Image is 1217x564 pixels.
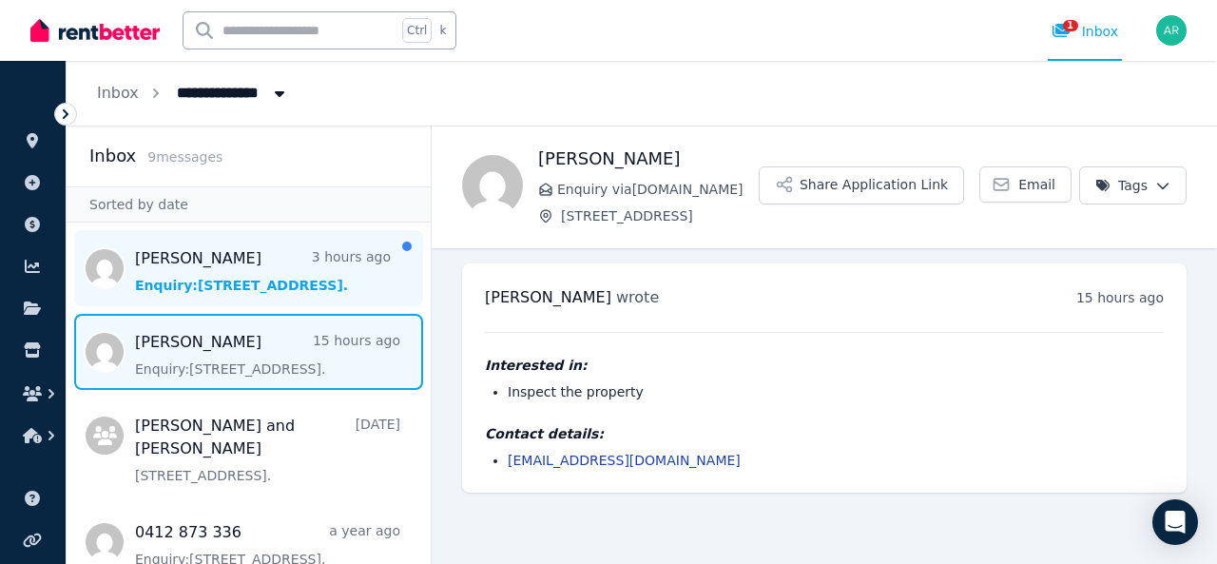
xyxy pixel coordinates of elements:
[439,23,446,38] span: k
[1052,22,1118,41] div: Inbox
[485,424,1164,443] h4: Contact details:
[89,143,136,169] h2: Inbox
[508,453,741,468] a: [EMAIL_ADDRESS][DOMAIN_NAME]
[147,149,222,165] span: 9 message s
[508,382,1164,401] li: Inspect the property
[1156,15,1187,46] img: Aram Rudd
[1152,499,1198,545] div: Open Intercom Messenger
[135,331,400,379] a: [PERSON_NAME]15 hours agoEnquiry:[STREET_ADDRESS].
[485,288,611,306] span: [PERSON_NAME]
[1079,166,1187,204] button: Tags
[402,18,432,43] span: Ctrl
[557,180,759,199] span: Enquiry via [DOMAIN_NAME]
[97,84,139,102] a: Inbox
[1018,175,1055,194] span: Email
[1095,176,1148,195] span: Tags
[616,288,659,306] span: wrote
[538,146,759,172] h1: [PERSON_NAME]
[759,166,964,204] button: Share Application Link
[67,186,431,223] div: Sorted by date
[462,155,523,216] img: Sophia Kereama
[30,16,160,45] img: RentBetter
[485,356,1164,375] h4: Interested in:
[135,415,400,485] a: [PERSON_NAME] and [PERSON_NAME][DATE][STREET_ADDRESS].
[1076,290,1164,305] time: 15 hours ago
[561,206,759,225] span: [STREET_ADDRESS]
[1063,20,1078,31] span: 1
[135,247,391,295] a: [PERSON_NAME]3 hours agoEnquiry:[STREET_ADDRESS].
[979,166,1072,203] a: Email
[67,61,319,126] nav: Breadcrumb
